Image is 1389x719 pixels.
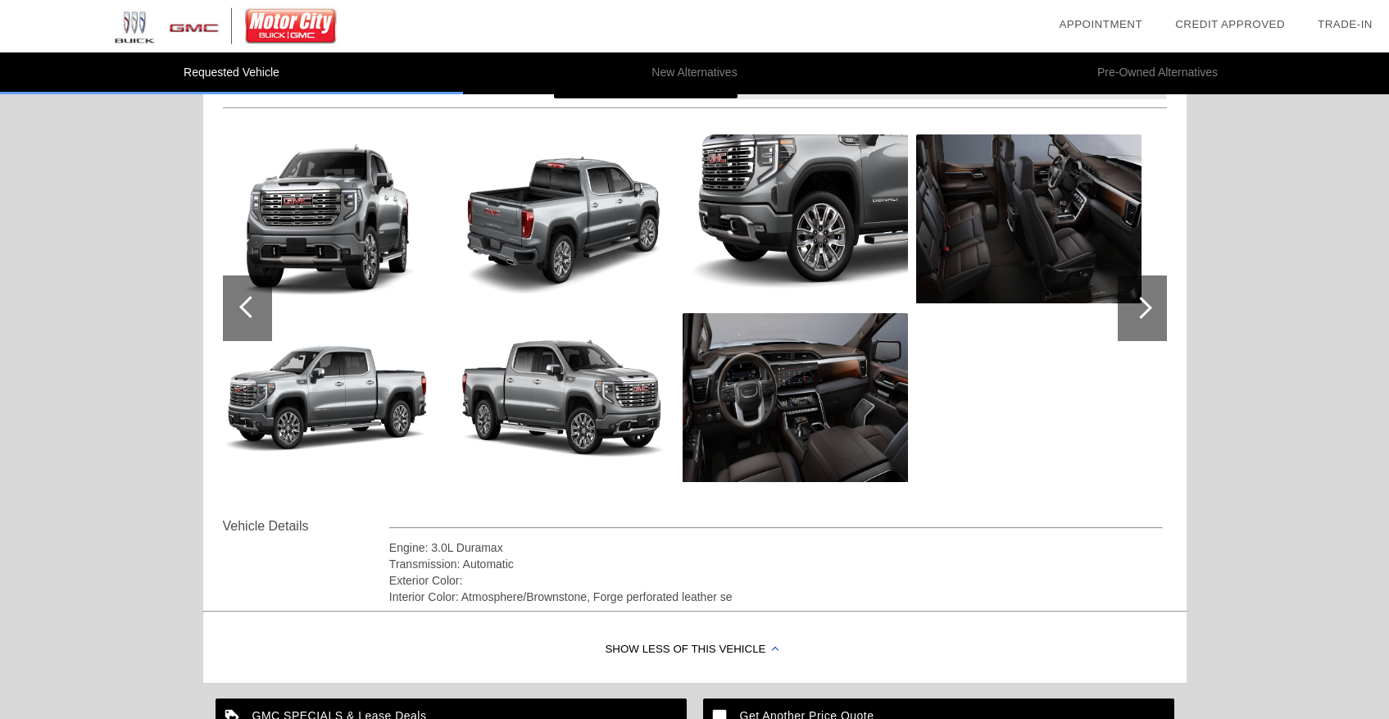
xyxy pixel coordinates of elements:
a: Appointment [1059,18,1142,30]
img: dfc529386b78c89743cf47c3e67afbd1.jpg [916,134,1142,303]
img: 7b340d3dcceb2e5aad095ba9c96f1d46.jpg [216,134,441,303]
img: 9e46db4ca978e2214666cf1d8212825d.jpg [683,313,908,482]
li: Pre-Owned Alternatives [926,52,1389,94]
div: Exterior Color: [389,572,1164,589]
a: Trade-In [1318,18,1373,30]
div: Vehicle Details [223,516,389,536]
div: Transmission: Automatic [389,556,1164,572]
img: 488a62bb82a167722e47a3c5a0052824.jpg [449,313,674,482]
img: aab97642782184f465ca5e04f6d495a3.jpg [216,313,441,482]
div: Show Less of this Vehicle [203,617,1187,683]
div: Engine: 3.0L Duramax [389,539,1164,556]
li: New Alternatives [463,52,926,94]
div: Interior Color: Atmosphere/Brownstone, Forge perforated leather se [389,589,1164,605]
img: e24a57b427eee3f653d8e95c879a8a64.jpg [683,134,908,303]
img: f139464c667c749e2f12130708f075ee.jpg [449,134,674,303]
a: Credit Approved [1175,18,1285,30]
